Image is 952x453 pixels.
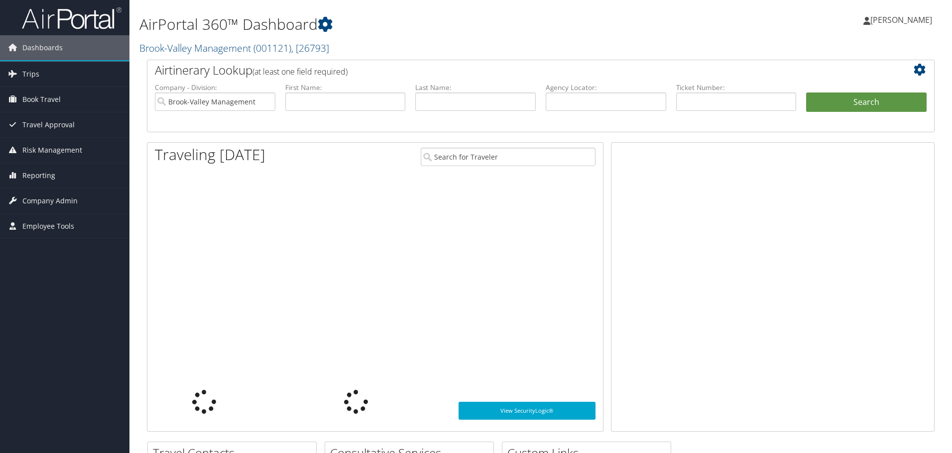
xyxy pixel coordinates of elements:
[22,62,39,87] span: Trips
[139,14,675,35] h1: AirPortal 360™ Dashboard
[863,5,942,35] a: [PERSON_NAME]
[22,214,74,239] span: Employee Tools
[22,138,82,163] span: Risk Management
[870,14,932,25] span: [PERSON_NAME]
[285,83,406,92] label: First Name:
[22,112,75,137] span: Travel Approval
[676,83,797,92] label: Ticket Number:
[252,66,348,77] span: (at least one field required)
[155,62,861,79] h2: Airtinerary Lookup
[22,87,61,112] span: Book Travel
[291,41,329,55] span: , [ 26793 ]
[155,144,265,165] h1: Traveling [DATE]
[22,35,63,60] span: Dashboards
[139,41,329,55] a: Brook-Valley Management
[253,41,291,55] span: ( 001121 )
[22,163,55,188] span: Reporting
[415,83,536,92] label: Last Name:
[459,402,595,420] a: View SecurityLogic®
[22,6,121,30] img: airportal-logo.png
[22,188,78,213] span: Company Admin
[155,83,275,92] label: Company - Division:
[421,148,595,166] input: Search for Traveler
[546,83,666,92] label: Agency Locator:
[806,92,927,112] button: Search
